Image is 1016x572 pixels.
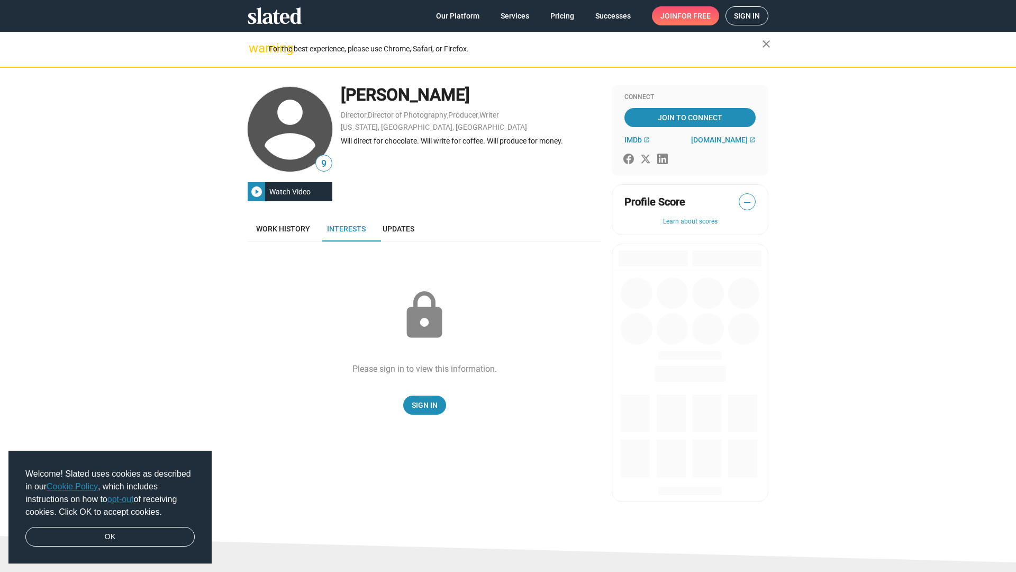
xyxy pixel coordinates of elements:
[250,185,263,198] mat-icon: play_circle_filled
[368,111,447,119] a: Director of Photography
[352,363,497,374] div: Please sign in to view this information.
[47,482,98,491] a: Cookie Policy
[624,136,642,144] span: IMDb
[248,182,332,201] button: Watch Video
[269,42,762,56] div: For the best experience, please use Chrome, Safari, or Firefox.
[749,137,756,143] mat-icon: open_in_new
[367,113,368,119] span: ,
[436,6,479,25] span: Our Platform
[550,6,574,25] span: Pricing
[448,111,478,119] a: Producer
[725,6,768,25] a: Sign in
[739,195,755,209] span: —
[624,136,650,144] a: IMDb
[341,123,527,131] a: [US_STATE], [GEOGRAPHIC_DATA], [GEOGRAPHIC_DATA]
[734,7,760,25] span: Sign in
[492,6,538,25] a: Services
[479,111,499,119] a: Writer
[447,113,448,119] span: ,
[316,157,332,171] span: 9
[403,396,446,415] a: Sign In
[265,182,315,201] div: Watch Video
[660,6,711,25] span: Join
[374,216,423,242] a: Updates
[249,42,261,55] mat-icon: warning
[327,225,366,233] span: Interests
[501,6,529,25] span: Services
[256,225,310,233] span: Work history
[428,6,488,25] a: Our Platform
[248,216,319,242] a: Work history
[341,111,367,119] a: Director
[542,6,583,25] a: Pricing
[595,6,631,25] span: Successes
[624,218,756,226] button: Learn about scores
[107,495,134,504] a: opt-out
[691,136,748,144] span: [DOMAIN_NAME]
[383,225,414,233] span: Updates
[341,136,601,146] div: Will direct for chocolate. Will write for coffee. Will produce for money.
[341,84,601,106] div: [PERSON_NAME]
[677,6,711,25] span: for free
[25,468,195,519] span: Welcome! Slated uses cookies as described in our , which includes instructions on how to of recei...
[624,93,756,102] div: Connect
[8,451,212,564] div: cookieconsent
[624,108,756,127] a: Join To Connect
[652,6,719,25] a: Joinfor free
[25,527,195,547] a: dismiss cookie message
[627,108,754,127] span: Join To Connect
[319,216,374,242] a: Interests
[398,289,451,342] mat-icon: lock
[643,137,650,143] mat-icon: open_in_new
[587,6,639,25] a: Successes
[412,396,438,415] span: Sign In
[478,113,479,119] span: ,
[691,136,756,144] a: [DOMAIN_NAME]
[760,38,773,50] mat-icon: close
[624,195,685,209] span: Profile Score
